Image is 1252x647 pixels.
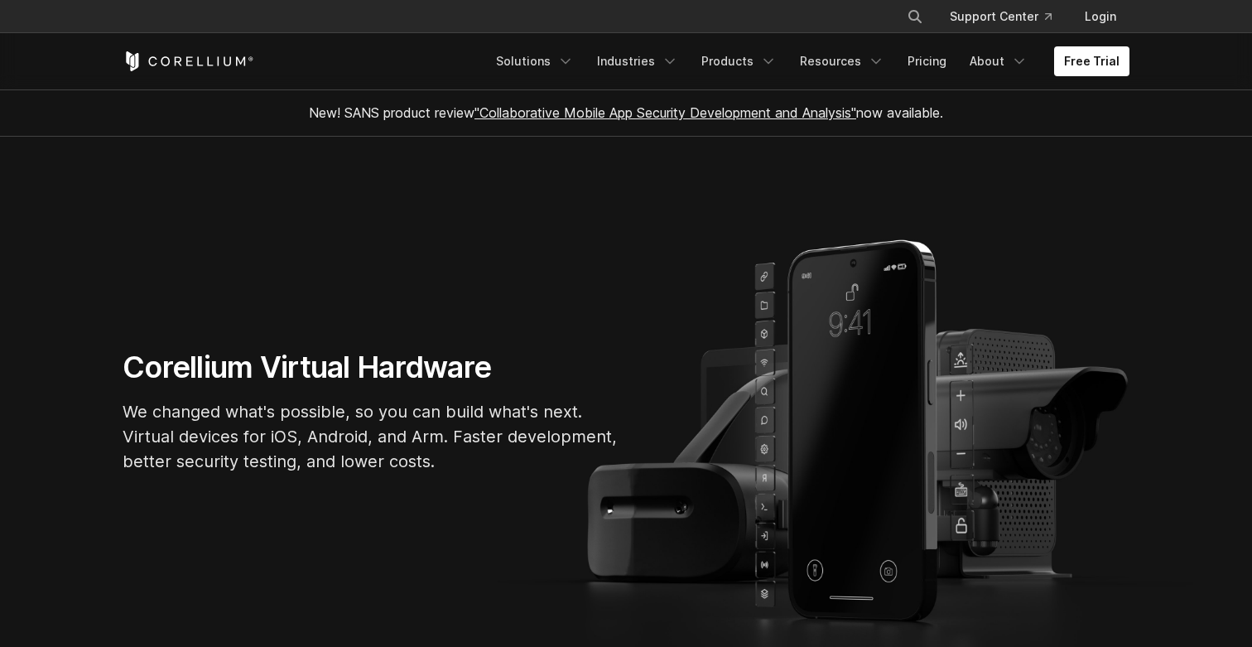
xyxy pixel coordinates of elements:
a: Pricing [898,46,956,76]
a: Products [691,46,787,76]
button: Search [900,2,930,31]
a: Solutions [486,46,584,76]
h1: Corellium Virtual Hardware [123,349,619,386]
a: Industries [587,46,688,76]
p: We changed what's possible, so you can build what's next. Virtual devices for iOS, Android, and A... [123,399,619,474]
div: Navigation Menu [486,46,1129,76]
a: Corellium Home [123,51,254,71]
a: Login [1071,2,1129,31]
span: New! SANS product review now available. [309,104,943,121]
a: Resources [790,46,894,76]
div: Navigation Menu [887,2,1129,31]
a: Free Trial [1054,46,1129,76]
a: "Collaborative Mobile App Security Development and Analysis" [474,104,856,121]
a: About [960,46,1038,76]
a: Support Center [937,2,1065,31]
